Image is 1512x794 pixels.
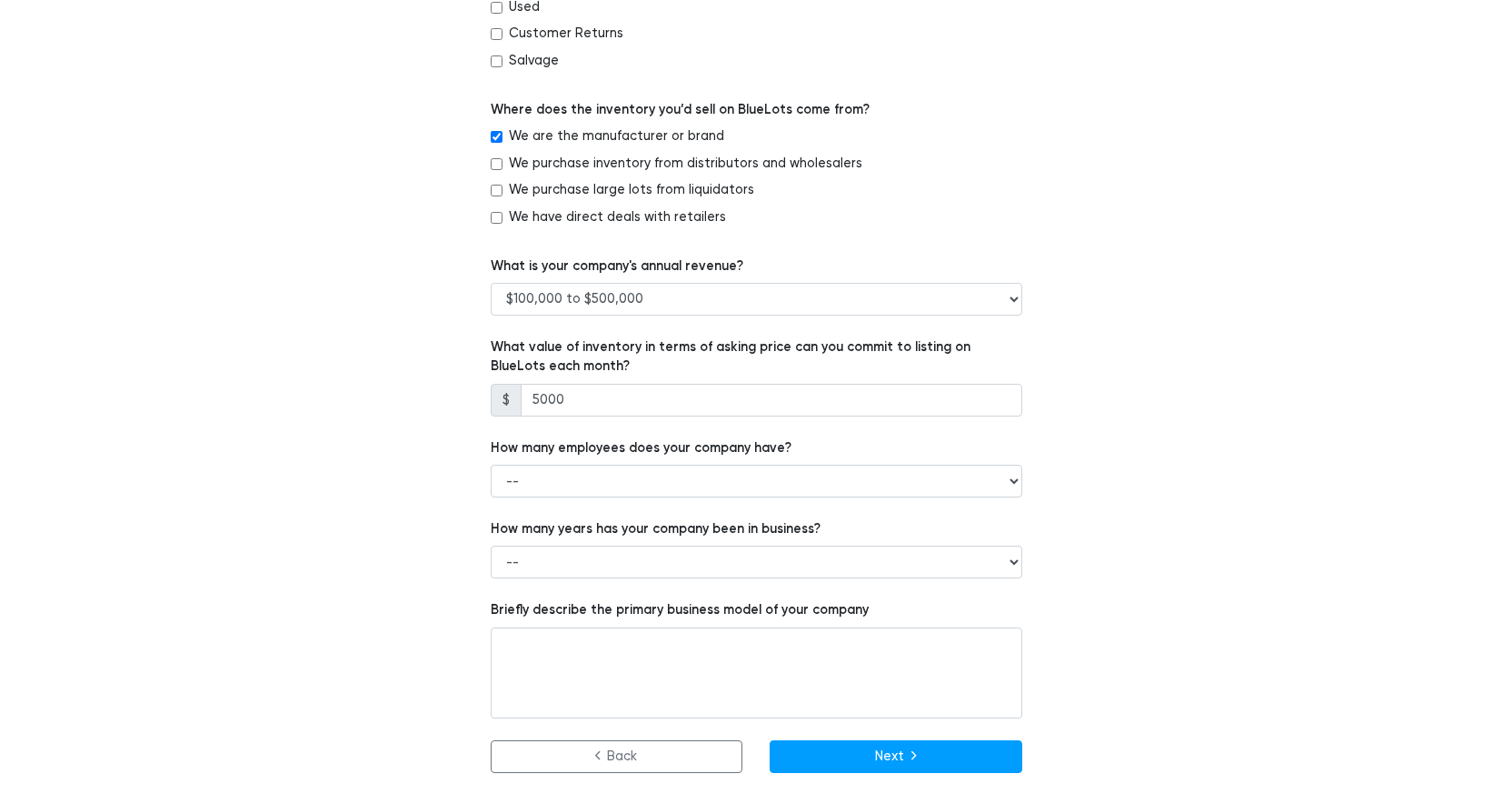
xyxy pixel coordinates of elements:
input: We purchase large lots from liquidators [491,185,502,196]
label: Salvage [509,51,559,71]
label: We are the manufacturer or brand [509,126,724,146]
input: We purchase inventory from distributors and wholesalers [491,158,502,170]
label: We purchase inventory from distributors and wholesalers [509,154,862,174]
label: How many employees does your company have? [491,438,791,458]
span: $ [491,384,522,417]
input: Used [491,2,502,14]
label: Customer Returns [509,24,623,44]
input: We have direct deals with retailers [491,212,502,224]
label: We purchase large lots from liquidators [509,180,754,200]
label: We have direct deals with retailers [509,207,726,227]
input: 0 [521,384,1022,417]
label: What is your company's annual revenue? [491,256,743,276]
button: Next [770,740,1022,773]
label: Briefly describe the primary business model of your company [491,600,869,620]
input: Salvage [491,55,502,67]
label: What value of inventory in terms of asking price can you commit to listing on BlueLots each month? [491,337,1022,377]
input: Customer Returns [491,28,502,40]
input: We are the manufacturer or brand [491,131,502,143]
label: Where does the inventory you’d sell on BlueLots come from? [491,100,870,120]
label: How many years has your company been in business? [491,519,821,539]
a: Back [491,740,743,773]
